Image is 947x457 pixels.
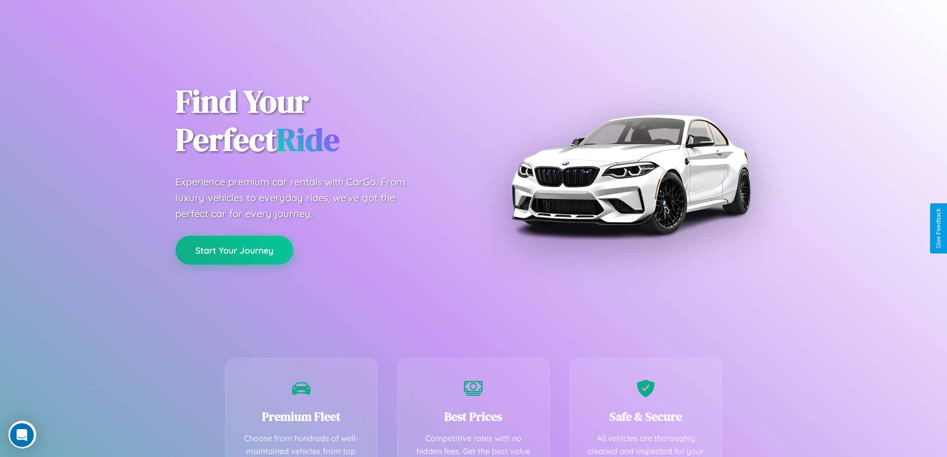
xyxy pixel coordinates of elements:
iframe: Intercom live chat [10,423,34,447]
span: Ride [276,118,340,161]
h3: Best Prices [413,408,534,425]
h1: Find Your Perfect [175,83,459,159]
button: Start Your Journey [175,236,293,265]
h3: Safe & Secure [585,408,707,425]
div: Give Feedback [935,208,942,249]
img: Premium BMW car rental vehicle [506,50,755,298]
p: Experience premium car rentals with CarGo. From luxury vehicles to everyday rides, we've got the ... [175,174,424,222]
iframe: Intercom live chat discovery launcher [8,421,36,449]
h3: Premium Fleet [241,408,362,425]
